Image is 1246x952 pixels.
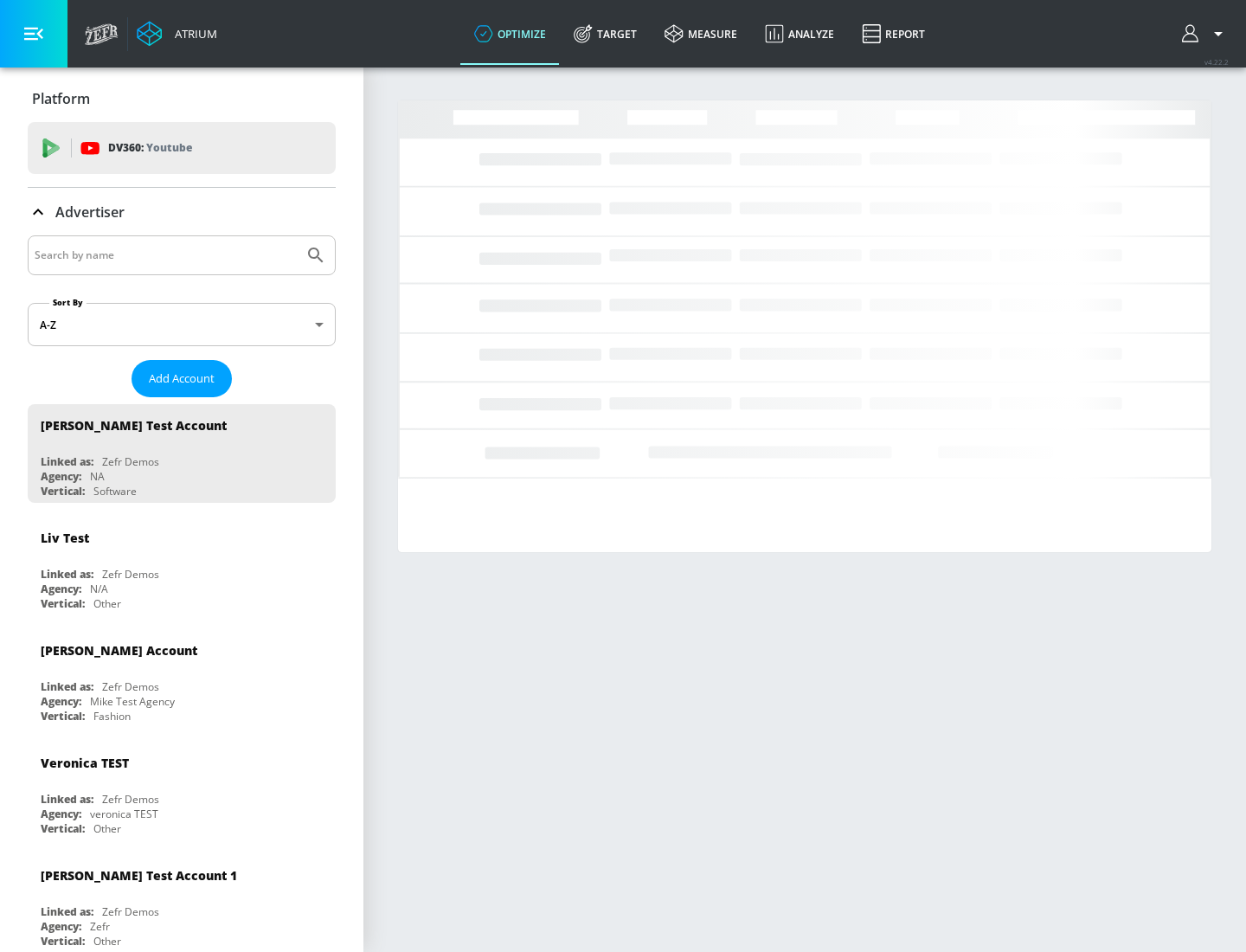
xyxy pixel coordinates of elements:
[90,694,175,709] div: Mike Test Agency
[41,642,197,659] div: [PERSON_NAME] Account
[751,3,848,65] a: Analyze
[41,484,85,499] div: Vertical:
[651,3,751,65] a: measure
[41,821,85,836] div: Vertical:
[28,188,336,236] div: Advertiser
[146,138,192,157] p: Youtube
[41,694,81,709] div: Agency:
[102,454,159,469] div: Zefr Demos
[560,3,651,65] a: Target
[93,596,121,611] div: Other
[35,244,297,267] input: Search by name
[28,629,336,728] div: [PERSON_NAME] AccountLinked as:Zefr DemosAgency:Mike Test AgencyVertical:Fashion
[41,596,85,611] div: Vertical:
[102,567,159,582] div: Zefr Demos
[102,792,159,807] div: Zefr Demos
[28,122,336,174] div: DV360: Youtube
[28,404,336,503] div: [PERSON_NAME] Test AccountLinked as:Zefr DemosAgency:NAVertical:Software
[41,904,93,919] div: Linked as:
[460,3,560,65] a: optimize
[102,904,159,919] div: Zefr Demos
[108,138,192,158] p: DV360:
[41,807,81,821] div: Agency:
[41,867,237,884] div: [PERSON_NAME] Test Account 1
[41,582,81,596] div: Agency:
[90,582,108,596] div: N/A
[32,89,90,108] p: Platform
[149,369,215,389] span: Add Account
[28,517,336,615] div: Liv TestLinked as:Zefr DemosAgency:N/AVertical:Other
[41,417,227,434] div: [PERSON_NAME] Test Account
[1204,57,1229,67] span: v 4.22.2
[93,709,131,724] div: Fashion
[41,934,85,949] div: Vertical:
[90,469,105,484] div: NA
[90,919,110,934] div: Zefr
[90,807,158,821] div: veronica TEST
[28,74,336,123] div: Platform
[168,26,217,42] div: Atrium
[28,303,336,346] div: A-Z
[41,709,85,724] div: Vertical:
[49,297,87,308] label: Sort By
[93,934,121,949] div: Other
[93,821,121,836] div: Other
[132,360,232,397] button: Add Account
[41,469,81,484] div: Agency:
[137,21,217,47] a: Atrium
[93,484,137,499] div: Software
[41,454,93,469] div: Linked as:
[41,567,93,582] div: Linked as:
[848,3,939,65] a: Report
[41,792,93,807] div: Linked as:
[41,530,89,546] div: Liv Test
[41,919,81,934] div: Agency:
[41,679,93,694] div: Linked as:
[102,679,159,694] div: Zefr Demos
[28,742,336,840] div: Veronica TESTLinked as:Zefr DemosAgency:veronica TESTVertical:Other
[55,203,125,222] p: Advertiser
[41,755,129,771] div: Veronica TEST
